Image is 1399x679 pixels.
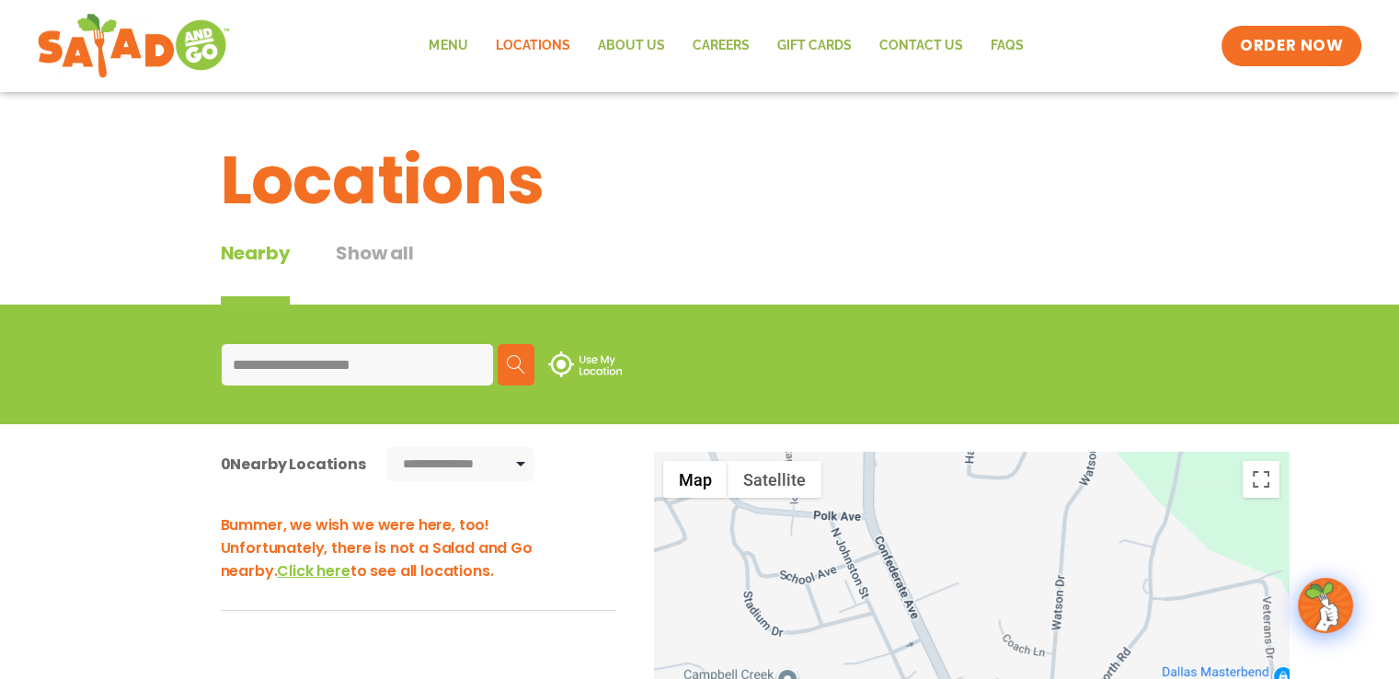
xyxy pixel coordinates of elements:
[221,239,460,305] div: Tabbed content
[763,25,865,67] a: GIFT CARDS
[1243,461,1279,498] button: Toggle fullscreen view
[277,560,350,581] span: Click here
[1300,580,1351,631] img: wpChatIcon
[221,239,291,305] div: Nearby
[221,131,1179,230] h1: Locations
[37,9,231,83] img: new-SAG-logo-768×292
[728,461,821,498] button: Show satellite imagery
[1221,26,1361,66] a: ORDER NOW
[221,453,366,476] div: Nearby Locations
[548,351,622,377] img: use-location.svg
[1240,35,1343,57] span: ORDER NOW
[221,454,231,475] span: 0
[678,25,763,67] a: Careers
[221,513,616,582] h3: Bummer, we wish we were here, too! Unfortunately, there is not a Salad and Go nearby. to see all ...
[976,25,1037,67] a: FAQs
[583,25,678,67] a: About Us
[481,25,583,67] a: Locations
[865,25,976,67] a: Contact Us
[507,355,525,374] img: search.svg
[336,239,413,305] button: Show all
[415,25,1037,67] nav: Menu
[415,25,481,67] a: Menu
[663,461,728,498] button: Show street map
